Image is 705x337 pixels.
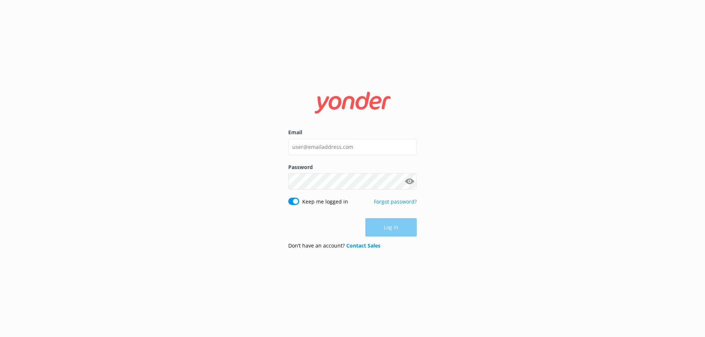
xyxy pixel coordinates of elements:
[402,174,417,189] button: Show password
[288,163,417,171] label: Password
[288,128,417,136] label: Email
[346,242,380,249] a: Contact Sales
[374,198,417,205] a: Forgot password?
[302,198,348,206] label: Keep me logged in
[288,139,417,155] input: user@emailaddress.com
[288,242,380,250] p: Don’t have an account?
